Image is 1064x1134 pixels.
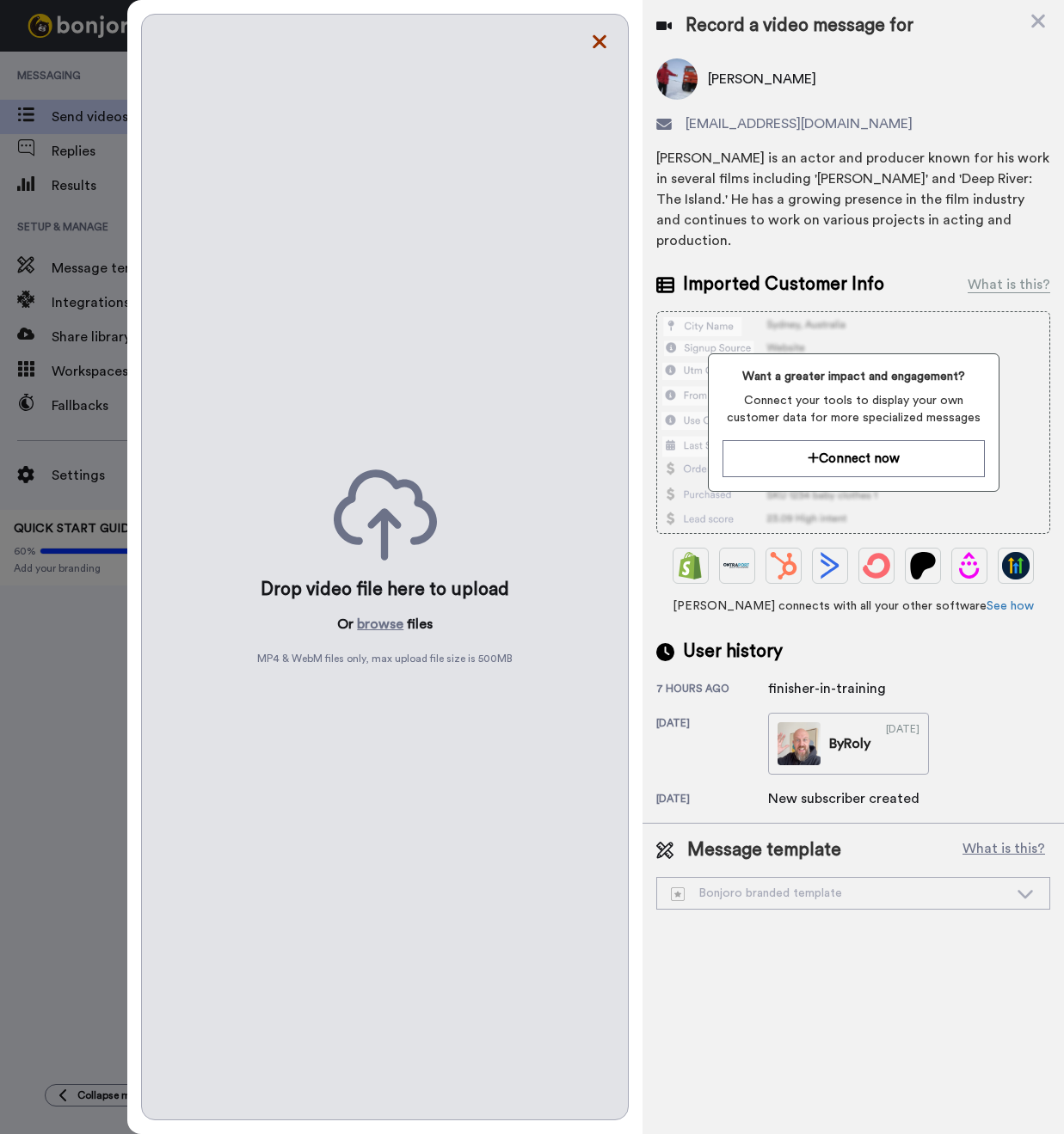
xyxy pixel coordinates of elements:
span: [EMAIL_ADDRESS][DOMAIN_NAME] [686,113,913,134]
div: [DATE] [656,716,768,775]
div: [DATE] [656,792,768,809]
p: Or files [337,614,433,634]
span: Message template [687,837,841,863]
img: Shopify [677,552,704,579]
div: finisher-in-training [768,678,886,699]
button: Connect now [723,440,985,477]
div: [DATE] [886,722,919,765]
img: Hubspot [770,552,797,579]
a: See how [987,600,1034,612]
span: User history [683,639,783,665]
button: browse [357,614,403,634]
span: Connect your tools to display your own customer data for more specialized messages [723,392,985,426]
img: Drip [956,552,983,579]
img: ConvertKit [863,552,890,579]
button: What is this? [957,837,1050,863]
div: Bonjoro branded template [671,885,1008,902]
div: By Roly [829,733,870,754]
div: Drop video file here to upload [261,578,509,602]
img: Patreon [909,552,937,579]
img: GoHighLevel [1002,552,1030,579]
span: Want a greater impact and engagement? [723,368,985,385]
span: Imported Customer Info [683,272,884,297]
img: Ontraport [723,552,751,579]
span: MP4 & WebM files only, max upload file size is 500 MB [257,652,513,665]
span: [PERSON_NAME] connects with all your other software [656,598,1050,615]
img: ActiveCampaign [816,552,844,579]
div: New subscriber created [768,788,919,809]
div: 7 hours ago [656,682,768,699]
img: demo-template.svg [671,887,685,901]
div: What is this? [968,274,1050,295]
a: ByRoly[DATE] [768,713,929,775]
div: [PERSON_NAME] is an actor and producer known for his work in several films including '[PERSON_NAM... [656,148,1050,251]
img: 7cc144bf-b69f-423e-ab9c-5618f46c6c27-thumb.jpg [778,722,821,765]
